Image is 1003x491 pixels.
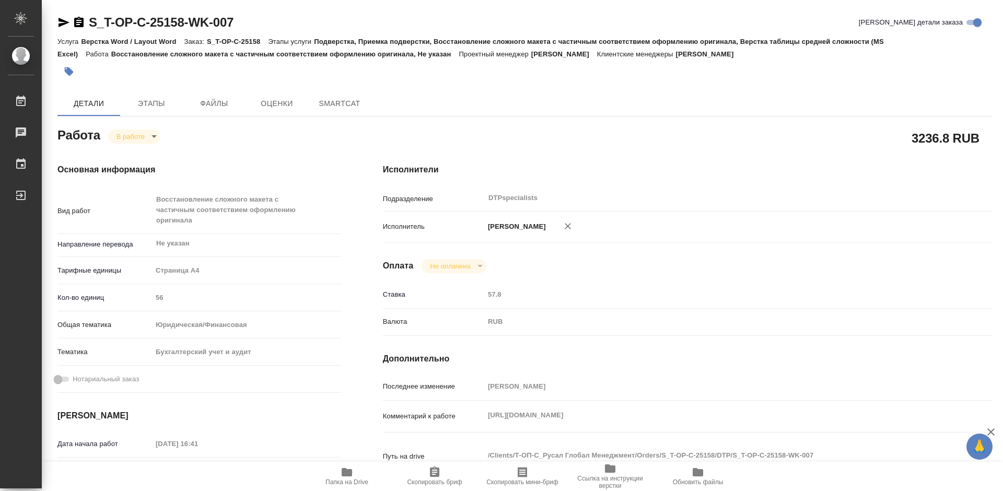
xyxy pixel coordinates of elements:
button: Добавить тэг [57,60,80,83]
div: В работе [422,259,486,273]
span: SmartCat [314,97,365,110]
p: Подверстка, Приемка подверстки, Восстановление сложного макета с частичным соответствием оформлен... [57,38,884,58]
button: Обновить файлы [654,462,742,491]
p: Услуга [57,38,81,45]
textarea: /Clients/Т-ОП-С_Русал Глобал Менеджмент/Orders/S_T-OP-C-25158/DTP/S_T-OP-C-25158-WK-007 [484,447,941,464]
h4: Оплата [383,260,414,272]
p: Этапы услуги [268,38,314,45]
a: S_T-OP-C-25158-WK-007 [89,15,234,29]
div: В работе [108,130,160,144]
p: Верстка Word / Layout Word [81,38,184,45]
div: Страница А4 [152,262,341,279]
p: Общая тематика [57,320,152,330]
p: Вид работ [57,206,152,216]
span: Оценки [252,97,302,110]
div: Юридическая/Финансовая [152,316,341,334]
span: Нотариальный заказ [73,374,139,384]
p: Клиентские менеджеры [597,50,676,58]
span: [PERSON_NAME] детали заказа [859,17,963,28]
p: Заказ: [184,38,207,45]
p: Направление перевода [57,239,152,250]
button: 🙏 [966,434,993,460]
button: Папка на Drive [303,462,391,491]
input: Пустое поле [152,436,243,451]
button: Ссылка на инструкции верстки [566,462,654,491]
h4: [PERSON_NAME] [57,410,341,422]
p: Восстановление сложного макета с частичным соответствием оформлению оригинала, Не указан [111,50,459,58]
p: Путь на drive [383,451,484,462]
h4: Исполнители [383,163,992,176]
p: Комментарий к работе [383,411,484,422]
p: Кол-во единиц [57,293,152,303]
input: Пустое поле [152,290,341,305]
button: Не оплачена [427,262,473,271]
p: [PERSON_NAME] [531,50,597,58]
p: Работа [86,50,111,58]
h4: Основная информация [57,163,341,176]
button: Скопировать бриф [391,462,479,491]
button: Скопировать мини-бриф [479,462,566,491]
p: Проектный менеджер [459,50,531,58]
h2: 3236.8 RUB [912,129,979,147]
p: Тарифные единицы [57,265,152,276]
button: Скопировать ссылку [73,16,85,29]
p: [PERSON_NAME] [675,50,741,58]
span: Этапы [126,97,177,110]
div: RUB [484,313,941,331]
p: Тематика [57,347,152,357]
textarea: [URL][DOMAIN_NAME] [484,406,941,424]
div: Бухгалтерский учет и аудит [152,343,341,361]
p: Дата начала работ [57,439,152,449]
button: В работе [113,132,148,141]
p: Подразделение [383,194,484,204]
span: Детали [64,97,114,110]
input: Пустое поле [484,379,941,394]
h4: Дополнительно [383,353,992,365]
span: Скопировать бриф [407,478,462,486]
p: S_T-OP-C-25158 [207,38,268,45]
p: Ставка [383,289,484,300]
span: Папка на Drive [325,478,368,486]
input: Пустое поле [484,287,941,302]
button: Удалить исполнителя [556,215,579,238]
span: Ссылка на инструкции верстки [573,475,648,489]
span: Файлы [189,97,239,110]
span: 🙏 [971,436,988,458]
p: Последнее изменение [383,381,484,392]
p: Валюта [383,317,484,327]
span: Скопировать мини-бриф [486,478,558,486]
span: Обновить файлы [673,478,724,486]
h2: Работа [57,125,100,144]
button: Скопировать ссылку для ЯМессенджера [57,16,70,29]
p: Исполнитель [383,221,484,232]
p: [PERSON_NAME] [484,221,546,232]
